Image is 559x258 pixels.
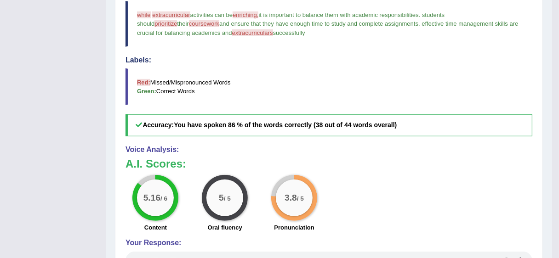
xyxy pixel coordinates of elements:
[143,193,160,203] big: 5.16
[258,11,418,18] span: it is important to balance them with academic responsibilities
[418,20,420,27] span: .
[137,20,520,36] span: effective time management skills are crucial for balancing academics and
[144,223,167,232] label: Content
[137,79,150,86] b: Red:
[125,157,186,170] b: A.I. Scores:
[125,56,532,64] h4: Labels:
[273,29,305,36] span: successfully
[125,68,532,105] blockquote: Missed/Mispronounced Words Correct Words
[154,20,177,27] span: prioritize
[232,29,273,36] span: extracurriculars
[208,223,242,232] label: Oral fluency
[233,11,258,18] span: enriching,
[161,195,168,202] small: / 6
[125,146,532,154] h4: Voice Analysis:
[177,20,188,27] span: their
[125,114,532,136] h5: Accuracy:
[219,193,224,203] big: 5
[125,239,532,247] h4: Your Response:
[152,11,190,18] span: extracurricular
[137,11,151,18] span: while
[274,223,314,232] label: Pronunciation
[189,20,219,27] span: coursework
[190,11,233,18] span: activities can be
[297,195,304,202] small: / 5
[419,11,421,18] span: .
[219,20,418,27] span: and ensure that they have enough time to study and complete assignments
[137,88,156,95] b: Green:
[224,195,231,202] small: / 5
[285,193,297,203] big: 3.8
[174,121,397,129] b: You have spoken 86 % of the words correctly (38 out of 44 words overall)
